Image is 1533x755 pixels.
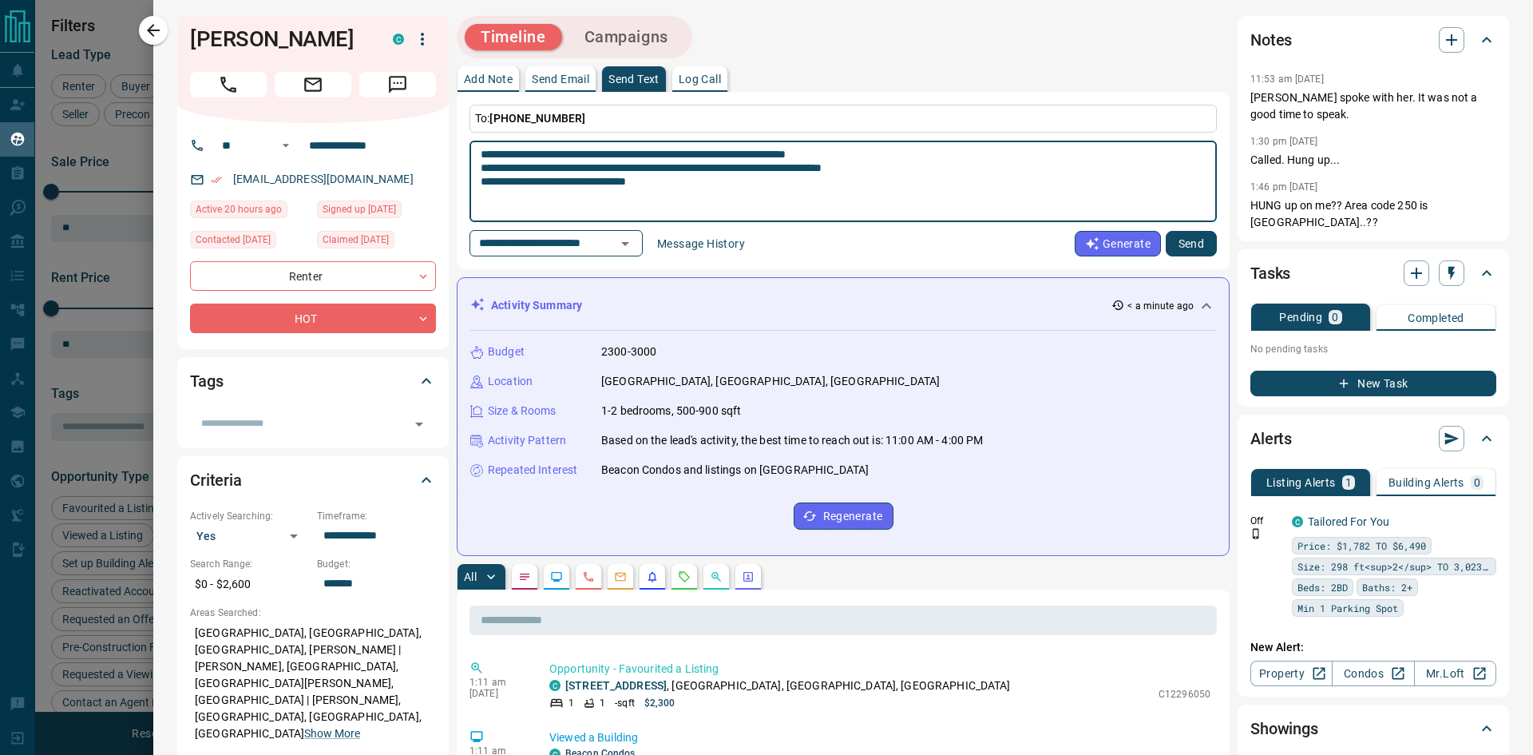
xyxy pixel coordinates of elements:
p: Activity Pattern [488,432,566,449]
p: 2300-3000 [601,344,656,360]
p: Location [488,373,533,390]
button: Timeline [465,24,562,50]
button: Regenerate [794,503,893,530]
p: Off [1250,514,1282,528]
p: 1 [600,696,605,710]
p: Opportunity - Favourited a Listing [549,661,1210,678]
div: Tue Aug 12 2025 [190,201,309,223]
p: 11:53 am [DATE] [1250,74,1324,85]
p: Size & Rooms [488,403,557,419]
div: condos.ca [549,680,561,691]
span: Email [275,72,351,97]
a: Tailored For You [1308,515,1389,528]
svg: Agent Actions [742,570,755,583]
div: Activity Summary< a minute ago [470,291,1216,320]
p: Send Email [532,74,589,85]
p: All [464,571,477,582]
span: Active 20 hours ago [196,201,282,217]
h2: Alerts [1250,426,1292,451]
h2: Showings [1250,716,1318,741]
p: < a minute ago [1127,299,1194,313]
h2: Notes [1250,27,1292,53]
svg: Opportunities [710,570,723,583]
p: 0 [1474,477,1480,488]
div: Alerts [1250,419,1496,458]
p: Budget: [317,557,436,571]
p: To: [469,105,1217,133]
div: Notes [1250,21,1496,59]
p: Beacon Condos and listings on [GEOGRAPHIC_DATA] [601,462,869,479]
p: Budget [488,344,525,360]
p: Repeated Interest [488,462,577,479]
p: Areas Searched: [190,606,436,620]
a: Mr.Loft [1414,661,1496,686]
svg: Email Verified [211,174,222,185]
span: Beds: 2BD [1297,579,1348,595]
svg: Notes [518,570,531,583]
button: Open [276,136,295,155]
div: Showings [1250,709,1496,748]
p: [GEOGRAPHIC_DATA], [GEOGRAPHIC_DATA], [GEOGRAPHIC_DATA] [601,373,940,390]
div: Sat Jul 06 2024 [317,201,436,223]
p: Based on the lead's activity, the best time to reach out is: 11:00 AM - 4:00 PM [601,432,983,449]
p: [DATE] [469,688,525,699]
a: [STREET_ADDRESS] [565,679,667,692]
p: Actively Searching: [190,509,309,523]
p: Building Alerts [1388,477,1464,488]
p: Log Call [679,74,721,85]
p: $0 - $2,600 [190,571,309,598]
div: Sat Jul 06 2024 [317,231,436,253]
h2: Tasks [1250,260,1290,286]
p: Search Range: [190,557,309,571]
p: 1 [1345,477,1352,488]
p: New Alert: [1250,639,1496,656]
p: 1:46 pm [DATE] [1250,181,1318,193]
div: condos.ca [393,34,404,45]
svg: Calls [582,570,595,583]
div: HOT [190,304,436,333]
p: , [GEOGRAPHIC_DATA], [GEOGRAPHIC_DATA], [GEOGRAPHIC_DATA] [565,678,1011,694]
span: Call [190,72,267,97]
p: HUNG up on me?? Area code 250 is [GEOGRAPHIC_DATA]..?? [1250,197,1496,231]
div: Tags [190,362,436,400]
p: [GEOGRAPHIC_DATA], [GEOGRAPHIC_DATA], [GEOGRAPHIC_DATA], [PERSON_NAME] | [PERSON_NAME], [GEOGRAPH... [190,620,436,747]
span: Price: $1,782 TO $6,490 [1297,538,1426,554]
svg: Lead Browsing Activity [550,570,563,583]
button: Generate [1075,231,1161,256]
a: [EMAIL_ADDRESS][DOMAIN_NAME] [233,173,414,185]
svg: Requests [678,570,691,583]
p: 1 [568,696,574,710]
div: Criteria [190,461,436,499]
p: $2,300 [644,696,675,710]
button: Open [614,232,636,255]
p: - sqft [615,696,635,710]
p: Listing Alerts [1266,477,1336,488]
button: Message History [648,231,755,256]
p: Activity Summary [491,297,582,314]
p: C12296050 [1159,687,1210,701]
span: Min 1 Parking Spot [1297,600,1398,616]
button: Show More [304,725,360,742]
p: 1-2 bedrooms, 500-900 sqft [601,403,741,419]
h2: Tags [190,368,223,394]
button: New Task [1250,371,1496,396]
button: Send [1166,231,1217,256]
h1: [PERSON_NAME] [190,26,369,52]
button: Campaigns [568,24,684,50]
h2: Criteria [190,467,242,493]
p: Called. Hung up... [1250,152,1496,169]
p: Timeframe: [317,509,436,523]
div: Renter [190,261,436,291]
a: Condos [1332,661,1414,686]
div: Fri Jul 18 2025 [190,231,309,253]
p: [PERSON_NAME] spoke with her. It was not a good time to speak. [1250,89,1496,123]
p: Add Note [464,74,513,85]
p: Completed [1408,312,1464,324]
p: 1:11 am [469,677,525,688]
span: Message [359,72,436,97]
button: Open [408,413,430,435]
p: 0 [1332,312,1338,323]
span: Claimed [DATE] [323,232,389,248]
p: Send Text [608,74,660,85]
div: condos.ca [1292,516,1303,527]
